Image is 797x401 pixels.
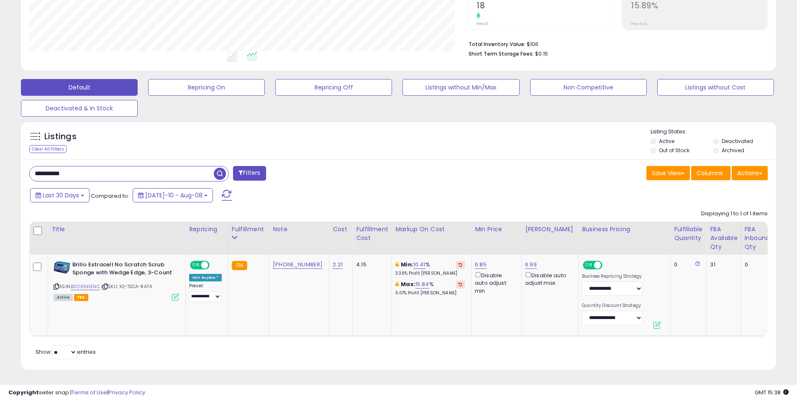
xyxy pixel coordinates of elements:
[691,166,730,180] button: Columns
[356,261,385,268] div: 4.15
[8,389,145,397] div: seller snap | |
[21,100,138,117] button: Deactivated & In Stock
[51,225,182,234] div: Title
[710,225,737,251] div: FBA Available Qty
[525,261,537,269] a: 6.99
[401,261,413,268] b: Min:
[29,145,67,153] div: Clear All Filters
[722,147,744,154] label: Archived
[232,261,247,270] small: FBA
[584,262,594,269] span: ON
[475,271,515,295] div: Disable auto adjust min
[415,280,429,289] a: 15.84
[601,262,615,269] span: OFF
[477,21,488,26] small: Prev: 0
[646,166,690,180] button: Save View
[525,225,575,234] div: [PERSON_NAME]
[413,261,425,269] a: 10.41
[333,225,349,234] div: Cost
[722,138,753,145] label: Deactivated
[189,225,225,234] div: Repricing
[8,388,39,396] strong: Copyright
[469,41,525,48] b: Total Inventory Value:
[54,294,73,301] span: All listings currently available for purchase on Amazon
[631,21,647,26] small: Prev: N/A
[333,261,343,269] a: 2.21
[469,38,761,49] li: $106
[582,273,643,279] label: Business Repricing Strategy:
[469,50,534,57] b: Short Term Storage Fees:
[657,79,774,96] button: Listings without Cost
[651,128,776,136] p: Listing States:
[133,188,213,202] button: [DATE]-10 - Aug-08
[30,188,90,202] button: Last 30 Days
[395,290,465,296] p: 5.01% Profit [PERSON_NAME]
[54,261,70,274] img: 51-kDRVUBoL._SL40_.jpg
[21,79,138,96] button: Default
[732,166,768,180] button: Actions
[395,225,468,234] div: Markup on Cost
[233,166,266,181] button: Filters
[91,192,129,200] span: Compared to:
[525,271,572,287] div: Disable auto adjust max
[755,388,789,396] span: 2025-09-10 15:38 GMT
[631,1,767,12] h2: 15.89%
[208,262,222,269] span: OFF
[71,283,100,290] a: B0085KIENC
[392,222,472,255] th: The percentage added to the cost of goods (COGS) that forms the calculator for Min & Max prices.
[745,225,770,251] div: FBA inbound Qty
[189,274,222,281] div: Win BuyBox *
[108,388,145,396] a: Privacy Policy
[582,225,667,234] div: Business Pricing
[101,283,152,290] span: | SKU: X2-1SCA-RA74
[659,147,689,154] label: Out of Stock
[395,281,465,296] div: %
[54,261,179,300] div: ASIN:
[697,169,723,177] span: Columns
[191,262,201,269] span: ON
[273,261,323,269] a: [PHONE_NUMBER]
[148,79,265,96] button: Repricing On
[395,261,465,276] div: %
[674,225,703,243] div: Fulfillable Quantity
[72,388,107,396] a: Terms of Use
[273,225,325,234] div: Note
[402,79,519,96] button: Listings without Min/Max
[36,348,96,356] span: Show: entries
[535,50,548,58] span: $0.15
[530,79,647,96] button: Non Competitive
[145,191,202,199] span: [DATE]-10 - Aug-08
[74,294,88,301] span: FBA
[701,210,768,218] div: Displaying 1 to 1 of 1 items
[401,280,415,288] b: Max:
[43,191,79,199] span: Last 30 Days
[475,261,487,269] a: 6.85
[710,261,734,268] div: 31
[477,1,613,12] h2: 18
[275,79,392,96] button: Repricing Off
[659,138,674,145] label: Active
[582,303,643,309] label: Quantity Discount Strategy:
[395,271,465,276] p: 3.36% Profit [PERSON_NAME]
[72,261,174,278] b: Brillo Estracell No Scratch Scrub Sponge with Wedge Edge, 3-Count
[745,261,767,268] div: 0
[475,225,518,234] div: Min Price
[44,131,77,143] h5: Listings
[674,261,700,268] div: 0
[356,225,388,243] div: Fulfillment Cost
[189,283,222,302] div: Preset:
[232,225,266,234] div: Fulfillment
